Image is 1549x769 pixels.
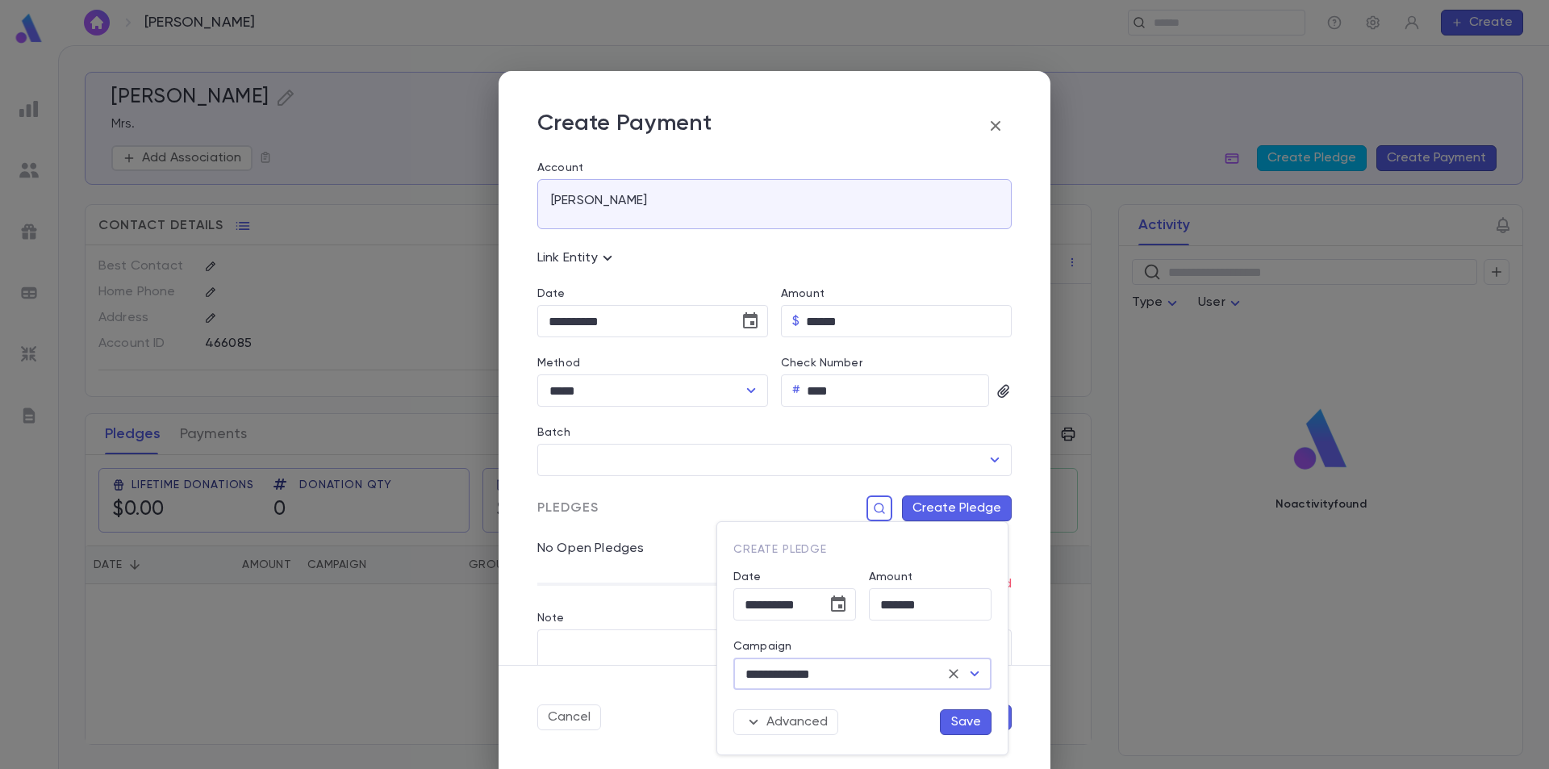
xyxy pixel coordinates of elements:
label: Amount [869,570,912,583]
button: Advanced [733,709,838,735]
label: Date [733,570,856,583]
button: Clear [942,662,965,685]
button: Choose date, selected date is Sep 27, 2025 [822,588,854,621]
button: Open [963,662,986,685]
label: Campaign [733,640,791,653]
button: Save [940,709,992,735]
span: Create Pledge [733,544,827,555]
